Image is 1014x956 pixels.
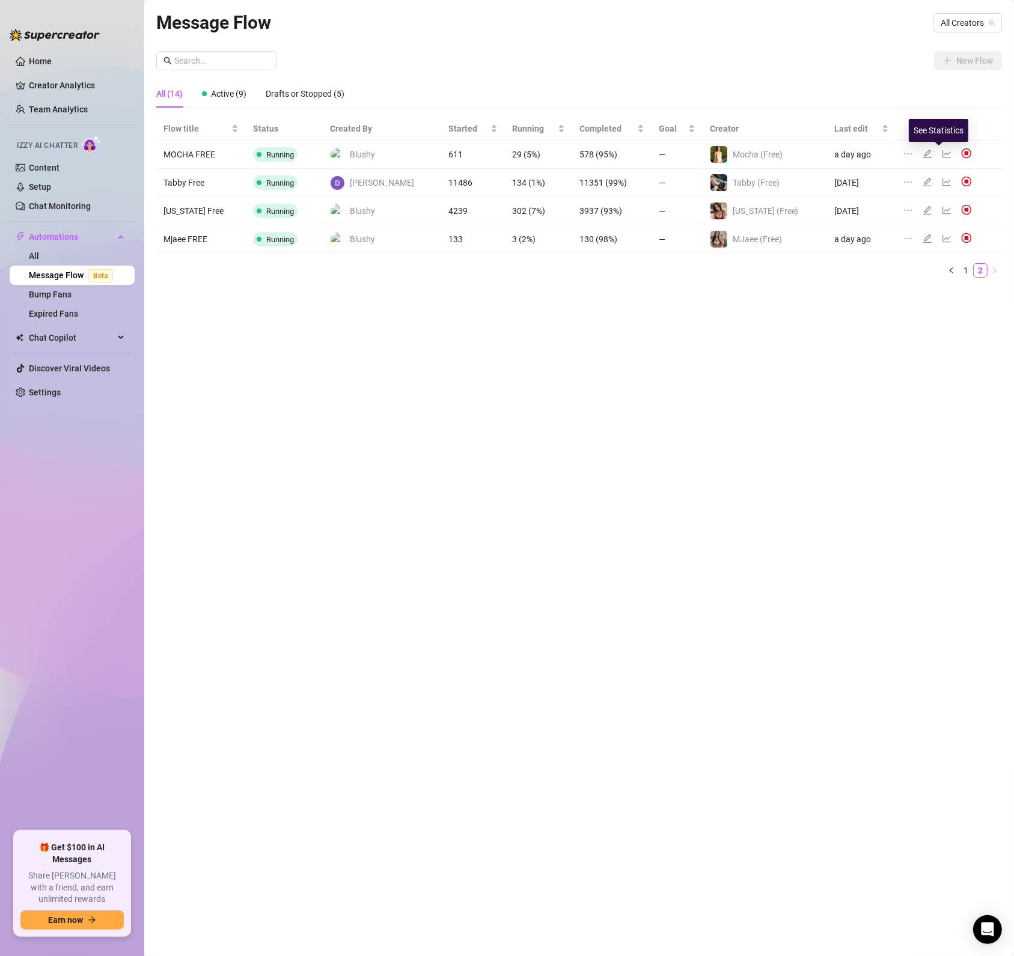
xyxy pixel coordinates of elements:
span: Completed [579,122,635,135]
span: Active (9) [211,89,246,99]
td: 4239 [441,197,505,225]
span: Blushy [350,204,375,218]
span: Started [448,122,488,135]
span: Beta [88,269,113,282]
img: svg%3e [961,148,972,159]
img: Blushy [331,148,344,162]
span: ellipsis [903,149,913,159]
span: Izzy AI Chatter [17,140,78,151]
img: Mocha (Free) [710,146,727,163]
span: edit [923,206,932,215]
img: svg%3e [961,204,972,215]
span: arrow-right [88,916,96,924]
a: Creator Analytics [29,76,125,95]
td: a day ago [827,225,897,254]
td: 302 (7%) [505,197,572,225]
td: Mjaee FREE [156,225,246,254]
a: Chat Monitoring [29,201,91,211]
a: Content [29,163,60,172]
th: Completed [572,117,652,141]
span: Automations [29,227,114,246]
img: AI Chatter [82,135,101,153]
td: 134 (1%) [505,169,572,197]
span: line-chart [942,149,951,159]
td: 11486 [441,169,505,197]
a: Bump Fans [29,290,72,299]
td: [US_STATE] Free [156,197,246,225]
img: svg%3e [961,233,972,243]
span: ellipsis [903,234,913,243]
img: Blushy [331,204,344,218]
th: Created By [323,117,441,141]
th: Last edit [827,117,897,141]
div: Drafts or Stopped (5) [266,87,344,100]
button: left [944,263,959,278]
th: Started [441,117,505,141]
li: 1 [959,263,973,278]
span: edit [923,234,932,243]
span: Running [266,207,294,216]
a: 2 [974,264,987,277]
td: — [652,197,702,225]
img: svg%3e [961,176,972,187]
li: 2 [973,263,988,278]
button: Earn nowarrow-right [20,910,124,930]
span: MJaee (Free) [733,234,782,244]
span: line-chart [942,206,951,215]
img: Tabby (Free) [710,174,727,191]
span: Chat Copilot [29,328,114,347]
td: Tabby Free [156,169,246,197]
td: — [652,225,702,254]
td: a day ago [827,141,897,169]
th: Goal [652,117,702,141]
a: Settings [29,388,61,397]
th: Running [505,117,572,141]
a: All [29,251,39,261]
td: [DATE] [827,169,897,197]
span: ellipsis [903,206,913,215]
img: MJaee (Free) [710,231,727,248]
span: Earn now [48,915,83,925]
td: — [652,141,702,169]
span: thunderbolt [16,232,25,242]
td: 578 (95%) [572,141,652,169]
span: ellipsis [903,177,913,187]
a: Message FlowBeta [29,270,118,280]
span: right [991,267,998,274]
a: Team Analytics [29,105,88,114]
div: All (14) [156,87,183,100]
span: left [948,267,955,274]
span: Blushy [350,233,375,246]
td: 611 [441,141,505,169]
td: 11351 (99%) [572,169,652,197]
span: line-chart [942,234,951,243]
button: right [988,263,1002,278]
th: Creator [703,117,827,141]
td: [DATE] [827,197,897,225]
span: Running [266,178,294,187]
td: 133 [441,225,505,254]
span: [PERSON_NAME] [350,176,414,189]
span: search [163,56,172,65]
span: Flow title [163,122,229,135]
td: 130 (98%) [572,225,652,254]
td: 3937 (93%) [572,197,652,225]
a: Home [29,56,52,66]
span: 🎁 Get $100 in AI Messages [20,842,124,865]
a: Discover Viral Videos [29,364,110,373]
span: team [988,19,995,26]
span: Running [266,235,294,244]
img: Georgia (Free) [710,202,727,219]
span: Goal [659,122,685,135]
article: Message Flow [156,8,271,37]
td: MOCHA FREE [156,141,246,169]
span: Last edit [834,122,880,135]
span: line-chart [942,177,951,187]
span: edit [923,177,932,187]
button: New Flow [934,51,1002,70]
img: logo-BBDzfeDw.svg [10,29,100,41]
li: Previous Page [944,263,959,278]
li: Next Page [988,263,1002,278]
input: Search... [174,54,269,67]
span: Blushy [350,148,375,161]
